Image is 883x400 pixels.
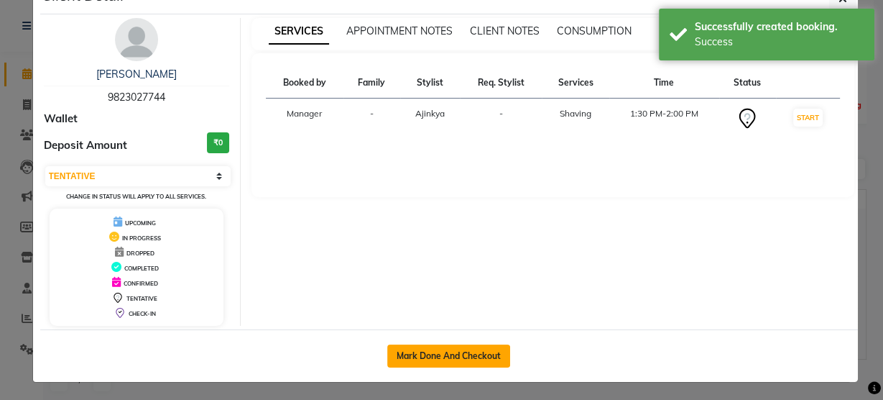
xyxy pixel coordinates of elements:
span: CHECK-IN [129,310,156,317]
th: Family [343,68,400,99]
span: CONSUMPTION [557,24,632,37]
button: Mark Done And Checkout [387,345,510,368]
th: Req. Stylist [460,68,542,99]
span: CLIENT NOTES [470,24,540,37]
th: Stylist [400,68,460,99]
a: [PERSON_NAME] [96,68,177,81]
div: Shaving [550,107,601,120]
th: Time [609,68,719,99]
span: APPOINTMENT NOTES [346,24,453,37]
small: Change in status will apply to all services. [66,193,206,200]
span: COMPLETED [124,265,159,272]
span: UPCOMING [125,219,156,227]
img: avatar [115,18,158,61]
span: 9823027744 [108,91,165,104]
span: SERVICES [269,19,329,45]
span: TENTATIVE [126,295,157,302]
td: Manager [266,99,343,140]
h3: ₹0 [207,132,229,153]
span: Wallet [44,111,78,127]
th: Booked by [266,68,343,99]
th: Status [719,68,776,99]
span: IN PROGRESS [122,235,161,242]
th: Services [542,68,609,99]
div: Successfully created booking. [695,19,864,35]
td: 1:30 PM-2:00 PM [609,99,719,140]
button: START [793,109,823,127]
td: - [460,99,542,140]
span: DROPPED [126,250,154,257]
div: Success [695,35,864,50]
td: - [343,99,400,140]
span: CONFIRMED [124,280,158,287]
span: Ajinkya [415,108,445,119]
span: Deposit Amount [44,137,127,154]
